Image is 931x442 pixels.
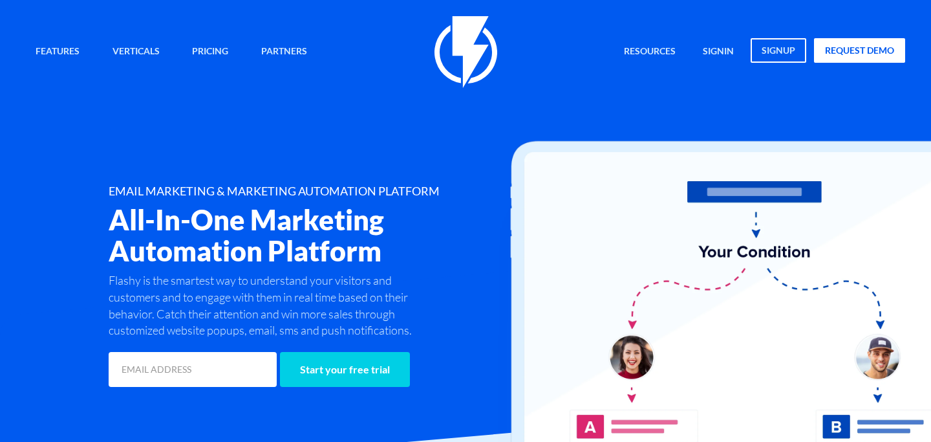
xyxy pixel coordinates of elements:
a: Resources [614,38,685,66]
a: Partners [251,38,317,66]
a: Pricing [182,38,238,66]
a: Verticals [103,38,169,66]
input: EMAIL ADDRESS [109,352,277,387]
p: Flashy is the smartest way to understand your visitors and customers and to engage with them in r... [109,272,419,339]
h1: EMAIL MARKETING & MARKETING AUTOMATION PLATFORM [109,185,529,198]
h2: All-In-One Marketing Automation Platform [109,204,529,266]
a: Features [26,38,89,66]
a: request demo [814,38,905,63]
a: signup [751,38,806,63]
input: Start your free trial [280,352,410,387]
a: signin [693,38,744,66]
